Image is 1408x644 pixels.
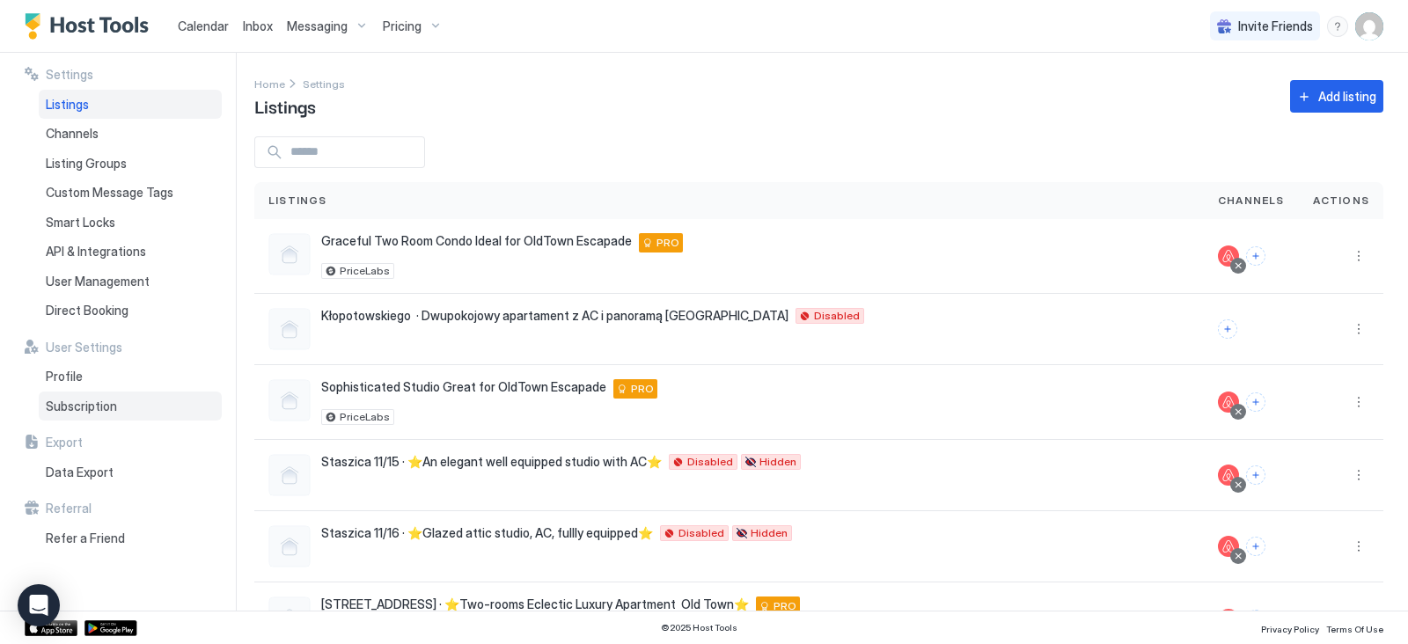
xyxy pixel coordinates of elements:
[46,126,99,142] span: Channels
[46,531,125,546] span: Refer a Friend
[46,97,89,113] span: Listings
[1348,609,1369,630] div: menu
[1348,465,1369,486] div: menu
[1246,392,1265,412] button: Connect channels
[46,340,122,355] span: User Settings
[39,178,222,208] a: Custom Message Tags
[1348,392,1369,413] div: menu
[39,149,222,179] a: Listing Groups
[46,244,146,260] span: API & Integrations
[1348,536,1369,557] button: More options
[46,274,150,289] span: User Management
[178,18,229,33] span: Calendar
[46,399,117,414] span: Subscription
[1318,87,1376,106] div: Add listing
[631,381,654,397] span: PRO
[321,233,632,249] span: Graceful Two Room Condo Ideal for OldTown Escapade
[1261,624,1319,634] span: Privacy Policy
[1326,624,1383,634] span: Terms Of Use
[39,119,222,149] a: Channels
[254,77,285,91] span: Home
[243,17,273,35] a: Inbox
[383,18,422,34] span: Pricing
[39,237,222,267] a: API & Integrations
[39,90,222,120] a: Listings
[25,13,157,40] a: Host Tools Logo
[1348,465,1369,486] button: More options
[1327,16,1348,37] div: menu
[254,92,316,119] span: Listings
[178,17,229,35] a: Calendar
[46,435,83,450] span: Export
[1238,18,1313,34] span: Invite Friends
[254,74,285,92] div: Breadcrumb
[39,296,222,326] a: Direct Booking
[303,74,345,92] div: Breadcrumb
[1348,245,1369,267] button: More options
[1218,193,1285,209] span: Channels
[287,18,348,34] span: Messaging
[1348,245,1369,267] div: menu
[1348,318,1369,340] div: menu
[1246,465,1265,485] button: Connect channels
[39,457,222,487] a: Data Export
[1348,536,1369,557] div: menu
[46,369,83,384] span: Profile
[243,18,273,33] span: Inbox
[1348,609,1369,630] button: More options
[1348,318,1369,340] button: More options
[321,379,606,395] span: Sophisticated Studio Great for OldTown Escapade
[39,523,222,553] a: Refer a Friend
[303,77,345,91] span: Settings
[39,267,222,296] a: User Management
[656,235,679,251] span: PRO
[321,596,749,612] span: [STREET_ADDRESS] · ⭐️Two-rooms Eclectic Luxury Apartment Old Town⭐️
[39,362,222,392] a: Profile
[1290,80,1383,113] button: Add listing
[18,584,60,626] div: Open Intercom Messenger
[321,525,653,541] span: Staszica 11/16 · ⭐️Glazed attic studio, AC, fullly equipped⭐️
[39,208,222,238] a: Smart Locks
[774,598,796,614] span: PRO
[46,215,115,231] span: Smart Locks
[1246,610,1265,629] button: Connect channels
[661,622,737,633] span: © 2025 Host Tools
[46,156,127,172] span: Listing Groups
[46,465,114,480] span: Data Export
[268,193,327,209] span: Listings
[46,67,93,83] span: Settings
[46,501,92,516] span: Referral
[46,303,128,318] span: Direct Booking
[283,137,424,167] input: Input Field
[1326,618,1383,637] a: Terms Of Use
[254,74,285,92] a: Home
[321,454,662,470] span: Staszica 11/15 · ⭐️An elegant well equipped studio with AC⭐️
[84,620,137,636] a: Google Play Store
[39,392,222,421] a: Subscription
[303,74,345,92] a: Settings
[1261,618,1319,637] a: Privacy Policy
[1348,392,1369,413] button: More options
[1246,246,1265,266] button: Connect channels
[1246,537,1265,556] button: Connect channels
[1355,12,1383,40] div: User profile
[1313,193,1369,209] span: Actions
[1218,319,1237,339] button: Connect channels
[25,620,77,636] a: App Store
[321,308,788,324] span: Kłopotowskiego · Dwupokojowy apartament z AC i panoramą [GEOGRAPHIC_DATA]
[46,185,173,201] span: Custom Message Tags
